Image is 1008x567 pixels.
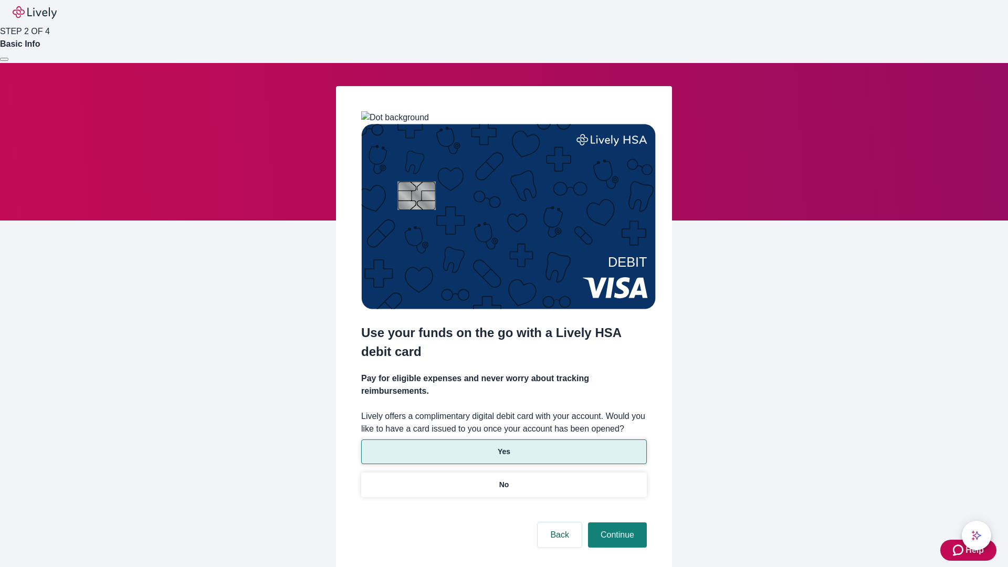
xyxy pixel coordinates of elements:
[971,530,982,541] svg: Lively AI Assistant
[361,124,656,309] img: Debit card
[361,472,647,497] button: No
[13,6,57,19] img: Lively
[538,522,582,548] button: Back
[499,479,509,490] p: No
[361,323,647,361] h2: Use your funds on the go with a Lively HSA debit card
[953,544,965,556] svg: Zendesk support icon
[588,522,647,548] button: Continue
[962,521,991,550] button: chat
[361,372,647,397] h4: Pay for eligible expenses and never worry about tracking reimbursements.
[361,439,647,464] button: Yes
[498,446,510,457] p: Yes
[361,111,429,124] img: Dot background
[361,410,647,435] label: Lively offers a complimentary digital debit card with your account. Would you like to have a card...
[965,544,984,556] span: Help
[940,540,996,561] button: Zendesk support iconHelp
